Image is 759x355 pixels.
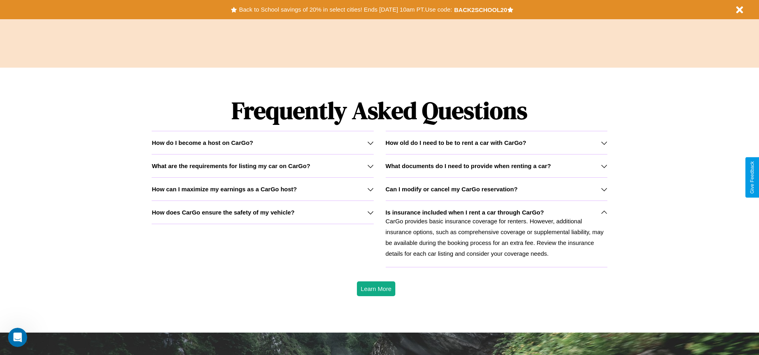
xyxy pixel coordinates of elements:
b: BACK2SCHOOL20 [454,6,507,13]
h3: Is insurance included when I rent a car through CarGo? [386,209,544,216]
h3: How do I become a host on CarGo? [152,139,253,146]
h1: Frequently Asked Questions [152,90,607,131]
button: Back to School savings of 20% in select cities! Ends [DATE] 10am PT.Use code: [237,4,454,15]
h3: How can I maximize my earnings as a CarGo host? [152,186,297,193]
h3: Can I modify or cancel my CarGo reservation? [386,186,518,193]
h3: What documents do I need to provide when renting a car? [386,162,551,169]
h3: How does CarGo ensure the safety of my vehicle? [152,209,294,216]
h3: How old do I need to be to rent a car with CarGo? [386,139,527,146]
h3: What are the requirements for listing my car on CarGo? [152,162,310,169]
p: CarGo provides basic insurance coverage for renters. However, additional insurance options, such ... [386,216,607,259]
iframe: Intercom live chat [8,328,27,347]
button: Learn More [357,281,396,296]
div: Give Feedback [749,161,755,194]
